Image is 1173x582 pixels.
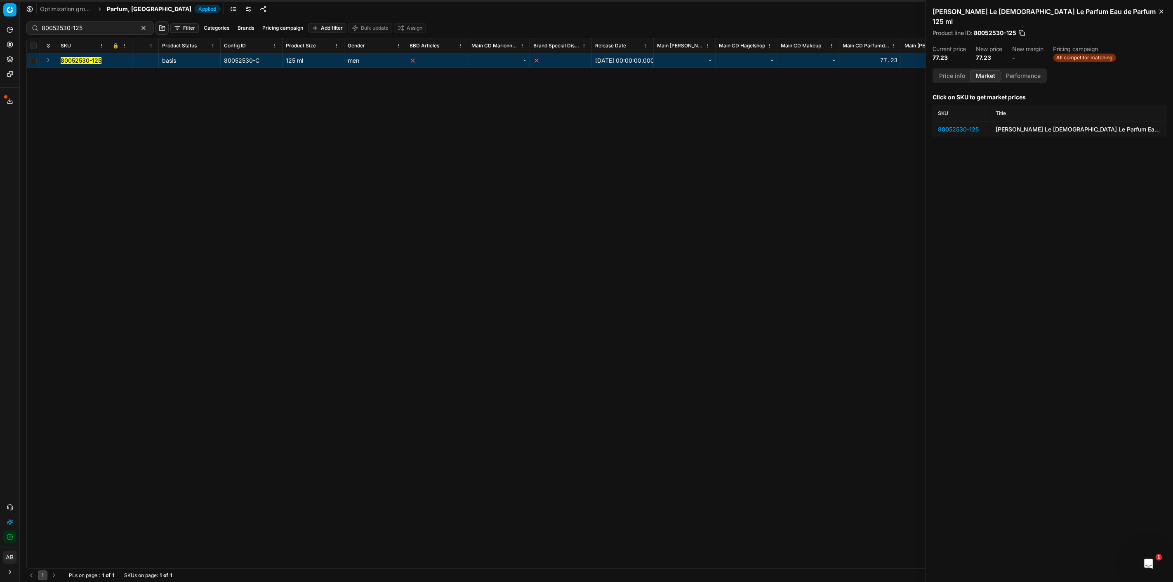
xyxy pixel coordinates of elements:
[3,551,16,564] button: AB
[976,54,1002,62] dd: 77.23
[61,56,101,65] button: 80052530-125
[160,572,162,579] strong: 1
[61,42,71,49] span: SKU
[394,23,426,33] button: Assign
[471,42,518,49] span: Main CD Marionnaud
[124,572,158,579] span: SKUs on page :
[904,42,951,49] span: Main [PERSON_NAME]
[843,42,889,49] span: Main CD Parfumdreams
[843,56,897,65] div: 77.23
[163,572,168,579] strong: of
[1053,54,1116,62] span: All competitor matching
[976,46,1002,52] dt: New price
[162,42,197,49] span: Product Status
[286,56,341,65] div: 125 ml
[933,54,966,62] dd: 77.23
[4,551,16,563] span: AB
[595,42,626,49] span: Release Date
[224,56,279,65] div: 80052530-C
[781,56,836,65] div: -
[308,23,346,33] button: Add filter
[170,23,199,33] button: Filter
[1156,554,1162,561] span: 1
[933,30,972,36] span: Product line ID :
[471,56,526,65] div: -
[113,42,119,49] span: 🔒
[259,23,306,33] button: Pricing campaign
[107,5,220,13] span: Parfum, [GEOGRAPHIC_DATA]Applied
[200,23,233,33] button: Categories
[26,570,36,580] button: Go to previous page
[595,56,650,65] div: [DATE] 00:00:00.000000
[348,42,365,49] span: Gender
[348,23,392,33] button: Bulk update
[410,42,439,49] span: BBD Articles
[933,93,1166,101] h3: Click on SKU to get market prices
[933,46,966,52] dt: Current price
[38,570,47,580] button: 1
[43,41,53,51] button: Expand all
[970,70,1001,82] button: Market
[657,42,704,49] span: Main [PERSON_NAME]
[40,5,93,13] a: Optimization groups
[719,56,774,65] div: -
[974,29,1016,37] span: 80052530-125
[26,570,59,580] nav: pagination
[107,5,191,13] span: Parfum, [GEOGRAPHIC_DATA]
[286,42,316,49] span: Product Size
[533,42,580,49] span: Brand Special Display
[42,24,132,32] input: Search by SKU or title
[1053,46,1116,52] dt: Pricing campaign
[40,5,220,13] nav: breadcrumb
[781,42,821,49] span: Main CD Makeup
[657,56,712,65] div: -
[938,125,986,134] div: 80052530-125
[69,572,114,579] div: :
[162,56,217,65] div: basis
[904,56,959,65] div: 88
[234,23,257,33] button: Brands
[1012,54,1043,62] dd: -
[934,70,970,82] button: Price info
[61,57,101,64] mark: 80052530-125
[49,570,59,580] button: Go to next page
[224,42,246,49] span: Config ID
[996,125,1161,134] div: [PERSON_NAME] Le [DEMOGRAPHIC_DATA] Le Parfum Eau de Parfum 125 ml
[348,56,403,65] div: men
[170,572,172,579] strong: 1
[69,572,97,579] span: PLs on page
[195,5,220,13] span: Applied
[1012,46,1043,52] dt: New margin
[996,110,1006,116] span: Title
[112,572,114,579] strong: 1
[43,55,53,65] button: Expand
[933,7,1166,26] h2: [PERSON_NAME] Le [DEMOGRAPHIC_DATA] Le Parfum Eau de Parfum 125 ml
[106,572,111,579] strong: of
[719,42,765,49] span: Main CD Hagelshop
[1001,70,1046,82] button: Performance
[102,572,104,579] strong: 1
[1139,554,1159,574] iframe: Intercom live chat
[938,110,948,116] span: SKU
